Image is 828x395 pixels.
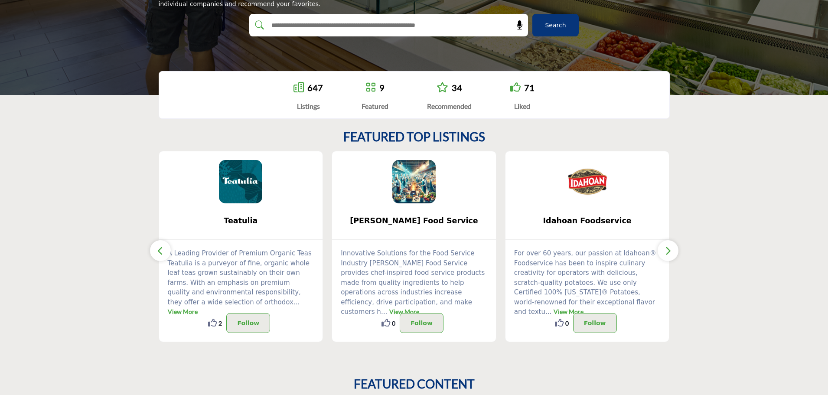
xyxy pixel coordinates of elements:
[307,82,323,93] a: 647
[554,308,584,315] a: View More
[332,209,496,232] a: [PERSON_NAME] Food Service
[345,215,483,226] span: [PERSON_NAME] Food Service
[427,101,472,111] div: Recommended
[226,313,270,333] button: Follow
[343,130,485,144] h2: FEATURED TOP LISTINGS
[565,319,569,328] span: 0
[411,318,433,328] p: Follow
[381,308,387,316] span: ...
[573,313,617,333] button: Follow
[545,21,566,30] span: Search
[392,319,395,328] span: 0
[168,308,198,315] a: View More
[168,248,314,317] p: A Leading Provider of Premium Organic Teas Teatulia is a purveyor of fine, organic whole leaf tea...
[524,82,535,93] a: 71
[518,209,656,232] b: Idahoan Foodservice
[293,298,300,306] span: ...
[354,377,475,392] h2: FEATURED CONTENT
[218,319,222,328] span: 2
[159,209,323,232] a: Teatulia
[518,215,656,226] span: Idahoan Foodservice
[219,160,262,203] img: Teatulia
[293,101,323,111] div: Listings
[362,101,388,111] div: Featured
[172,215,310,226] span: Teatulia
[392,160,436,203] img: Schwan's Food Service
[389,308,419,315] a: View More
[341,248,487,317] p: Innovative Solutions for the Food Service Industry [PERSON_NAME] Food Service provides chef-inspi...
[452,82,462,93] a: 34
[545,308,551,316] span: ...
[505,209,669,232] a: Idahoan Foodservice
[345,209,483,232] b: Schwan's Food Service
[400,313,443,333] button: Follow
[437,82,448,94] a: Go to Recommended
[566,160,609,203] img: Idahoan Foodservice
[514,248,661,317] p: For over 60 years, our passion at Idahoan® Foodservice has been to inspire culinary creativity fo...
[172,209,310,232] b: Teatulia
[510,101,535,111] div: Liked
[584,318,606,328] p: Follow
[379,82,385,93] a: 9
[532,14,579,36] button: Search
[510,82,521,92] i: Go to Liked
[237,318,259,328] p: Follow
[365,82,376,94] a: Go to Featured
